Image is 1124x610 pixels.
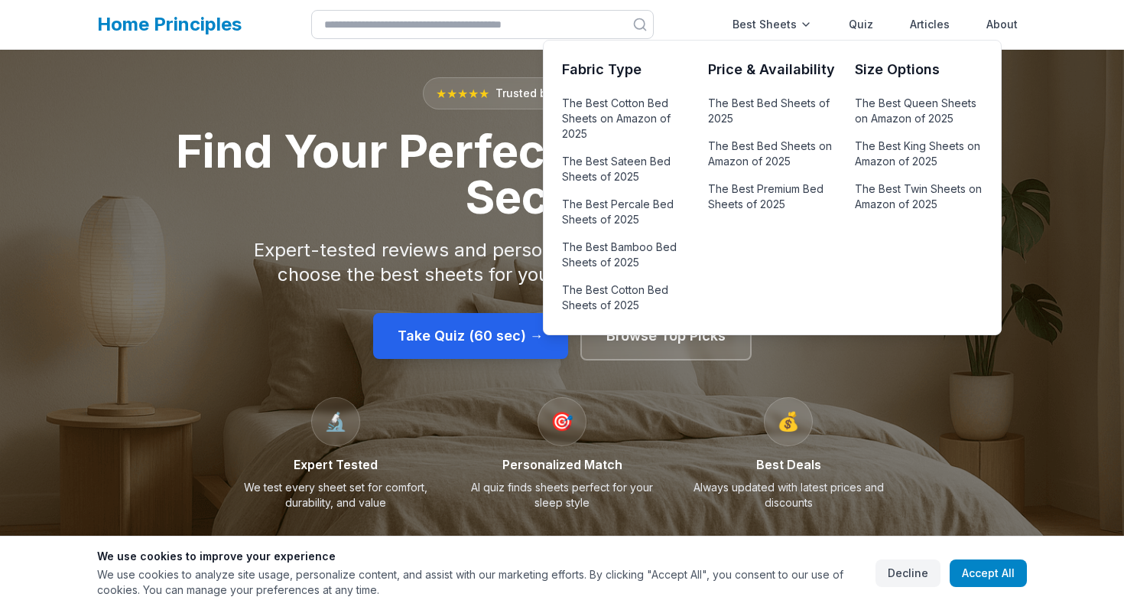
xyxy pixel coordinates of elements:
h3: Best Deals [684,455,892,474]
h1: Find Your Perfect in 60 Seconds [146,128,978,220]
a: The Best Bed Sheets on Amazon of 2025 [708,135,836,172]
h3: Size Options [855,59,983,80]
h3: Fabric Type [562,59,690,80]
p: We test every sheet set for comfort, durability, and value [232,480,440,511]
a: The Best Cotton Bed Sheets of 2025 [562,279,690,316]
a: The Best Bed Sheets of 2025 [708,93,836,129]
span: 🎯 [551,409,573,434]
span: ★★★★★ [436,84,489,103]
h3: Price & Availability [708,59,836,80]
a: Articles [901,9,959,40]
a: The Best Queen Sheets on Amazon of 2025 [855,93,983,129]
p: We use cookies to analyze site usage, personalize content, and assist with our marketing efforts.... [97,567,863,598]
h3: We use cookies to improve your experience [97,549,863,564]
span: 🔬 [324,409,347,434]
button: Accept All [950,559,1027,587]
a: Home Principles [97,13,242,35]
a: Browse Top Picks [580,312,752,360]
h3: Expert Tested [232,455,440,474]
a: Take Quiz (60 sec) → [373,313,568,359]
span: Trusted by 50,000+ Happy Sleepers [495,86,688,101]
p: Expert-tested reviews and personalized recommendations to help you choose the best sheets for you... [219,238,905,287]
a: The Best Twin Sheets on Amazon of 2025 [855,178,983,215]
a: The Best Sateen Bed Sheets of 2025 [562,151,690,188]
p: Always updated with latest prices and discounts [684,480,892,511]
a: The Best Percale Bed Sheets of 2025 [562,194,690,230]
button: Decline [875,559,940,587]
a: Quiz [840,9,882,40]
div: Best Sheets [723,9,821,40]
p: AI quiz finds sheets perfect for your sleep style [458,480,666,511]
a: The Best Premium Bed Sheets of 2025 [708,178,836,215]
h3: Personalized Match [458,455,666,474]
a: The Best Bamboo Bed Sheets of 2025 [562,236,690,273]
a: The Best King Sheets on Amazon of 2025 [855,135,983,172]
a: The Best Cotton Bed Sheets on Amazon of 2025 [562,93,690,145]
span: 💰 [777,409,800,434]
a: About [977,9,1027,40]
